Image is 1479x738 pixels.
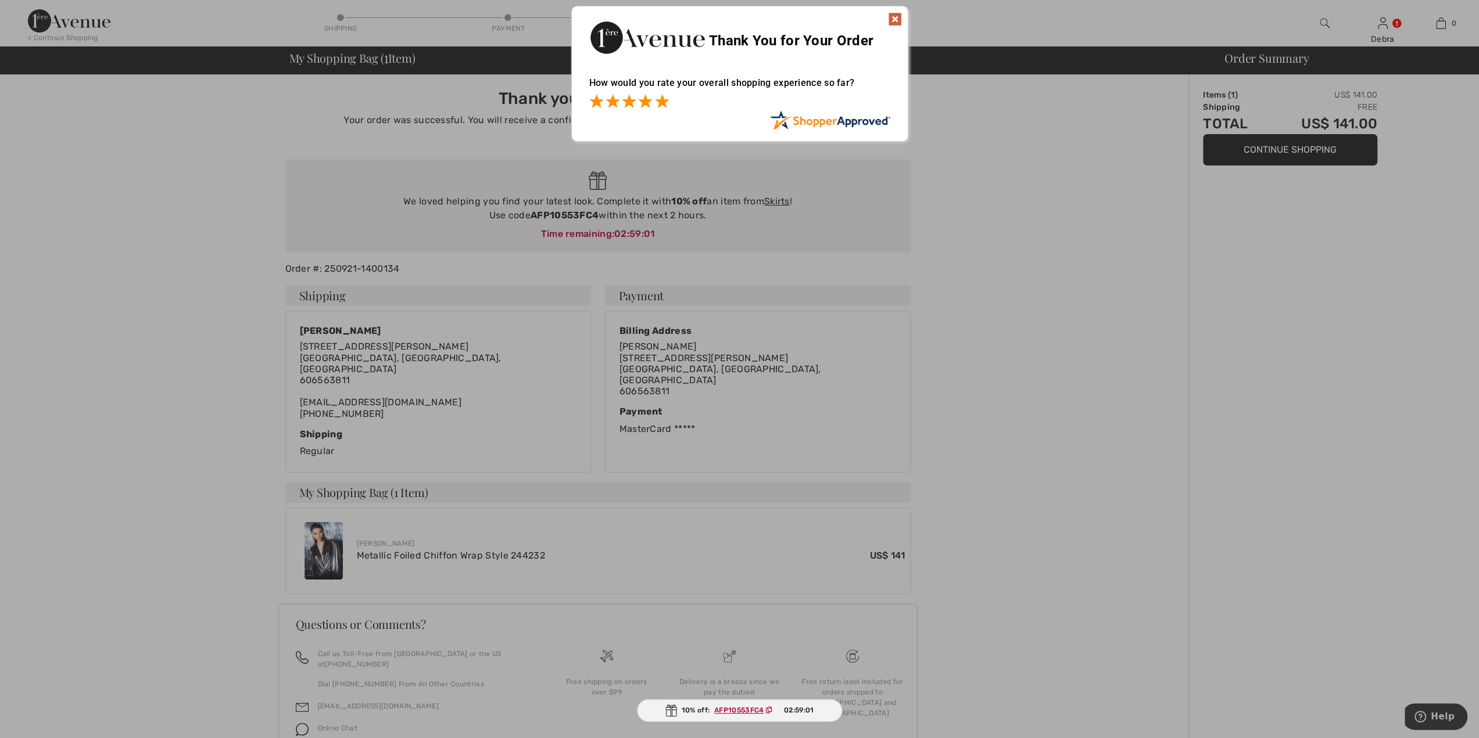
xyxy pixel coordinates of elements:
[784,705,814,715] span: 02:59:01
[714,706,764,714] ins: AFP10553FC4
[589,66,890,110] div: How would you rate your overall shopping experience so far?
[589,18,706,57] img: Thank You for Your Order
[637,699,843,722] div: 10% off:
[709,33,873,49] span: Thank You for Your Order
[26,8,50,19] span: Help
[888,12,902,26] img: x
[665,704,677,717] img: Gift.svg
